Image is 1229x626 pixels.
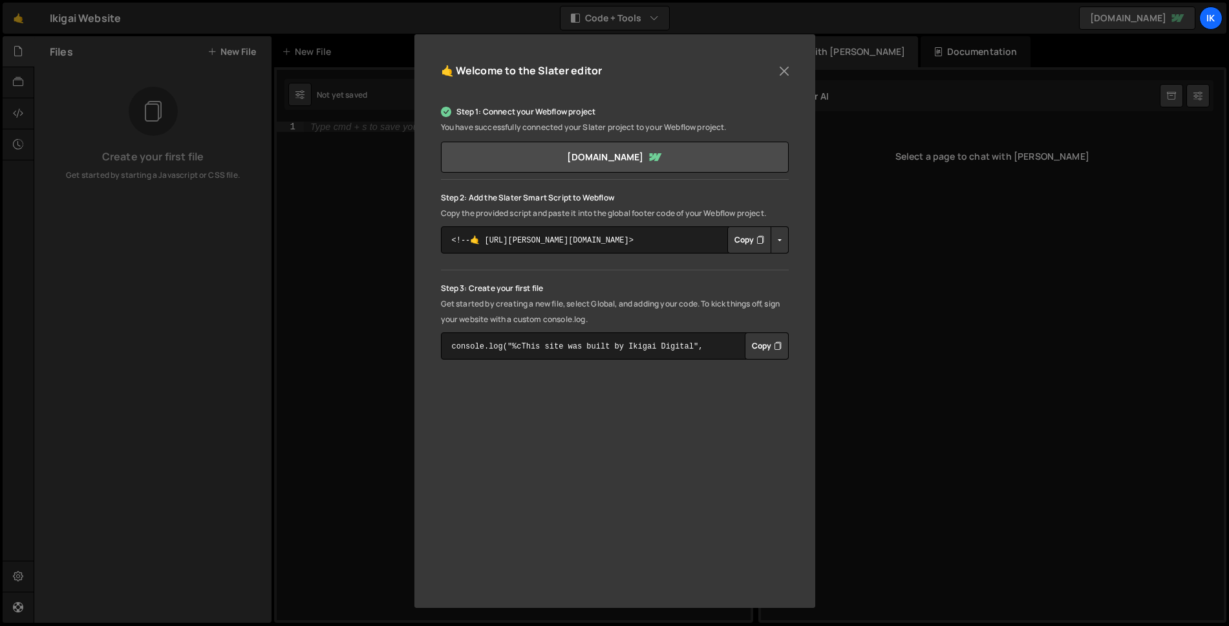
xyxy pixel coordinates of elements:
h5: 🤙 Welcome to the Slater editor [441,61,603,81]
textarea: console.log("%cThis site was built by Ikigai Digital", "background:blue;color:#fff;padding: 8px;"); [441,332,789,360]
p: Step 1: Connect your Webflow project [441,104,789,120]
iframe: YouTube video player [441,389,789,585]
p: Step 3: Create your first file [441,281,789,296]
div: Button group with nested dropdown [745,332,789,360]
button: Copy [727,226,771,254]
p: Copy the provided script and paste it into the global footer code of your Webflow project. [441,206,789,221]
a: Ik [1199,6,1223,30]
button: Copy [745,332,789,360]
button: Close [775,61,794,81]
a: [DOMAIN_NAME] [441,142,789,173]
textarea: <!--🤙 [URL][PERSON_NAME][DOMAIN_NAME]> <script>document.addEventListener("DOMContentLoaded", func... [441,226,789,254]
p: You have successfully connected your Slater project to your Webflow project. [441,120,789,135]
div: Button group with nested dropdown [727,226,789,254]
p: Step 2: Add the Slater Smart Script to Webflow [441,190,789,206]
p: Get started by creating a new file, select Global, and adding your code. To kick things off, sign... [441,296,789,327]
